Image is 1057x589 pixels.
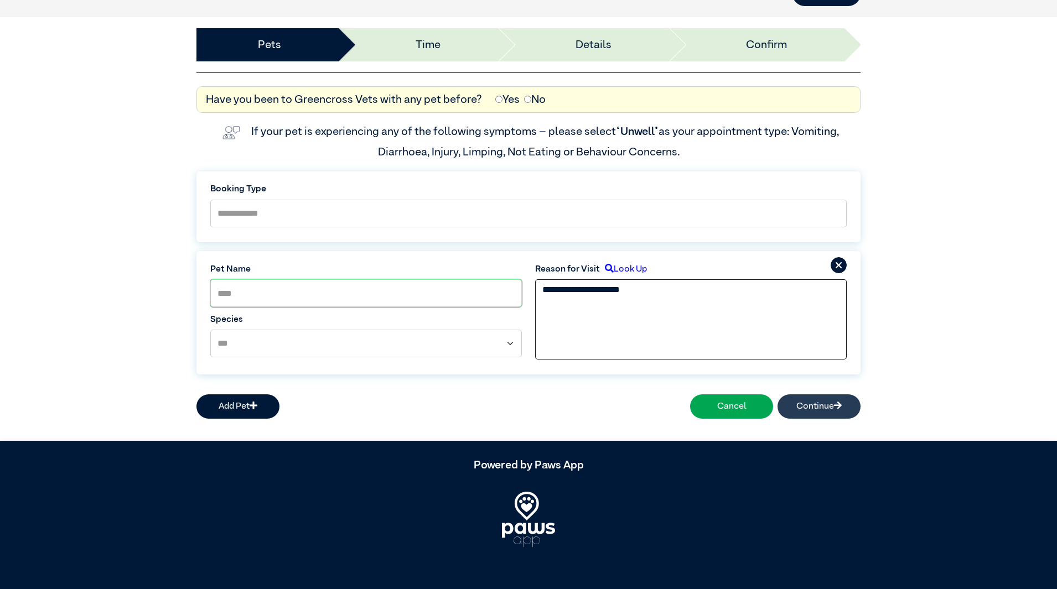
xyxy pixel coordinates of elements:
[600,263,647,276] label: Look Up
[778,394,861,419] button: Continue
[210,183,847,196] label: Booking Type
[524,91,546,108] label: No
[258,37,281,53] a: Pets
[690,394,773,419] button: Cancel
[210,313,522,326] label: Species
[616,126,659,137] span: “Unwell”
[210,263,522,276] label: Pet Name
[251,126,841,157] label: If your pet is experiencing any of the following symptoms – please select as your appointment typ...
[495,96,502,103] input: Yes
[196,394,279,419] button: Add Pet
[218,122,245,144] img: vet
[495,91,520,108] label: Yes
[535,263,600,276] label: Reason for Visit
[196,458,861,472] h5: Powered by Paws App
[502,492,555,547] img: PawsApp
[524,96,531,103] input: No
[206,91,482,108] label: Have you been to Greencross Vets with any pet before?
